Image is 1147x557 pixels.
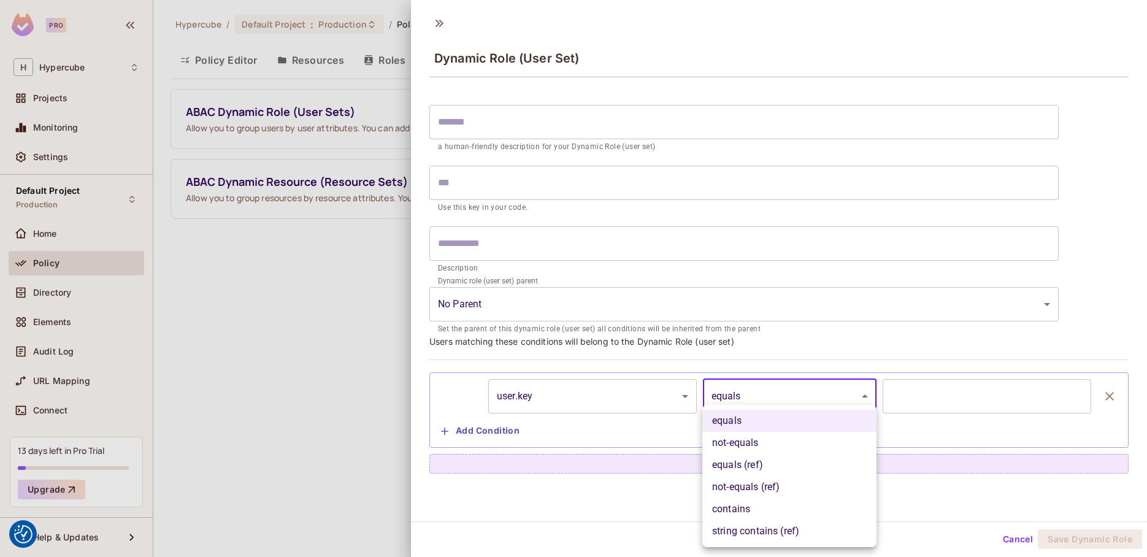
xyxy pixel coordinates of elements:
li: not-equals [702,432,877,454]
li: equals [702,410,877,432]
li: equals (ref) [702,454,877,476]
li: string contains (ref) [702,520,877,542]
li: contains [702,498,877,520]
img: Revisit consent button [14,525,33,544]
button: Consent Preferences [14,525,33,544]
li: not-equals (ref) [702,476,877,498]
